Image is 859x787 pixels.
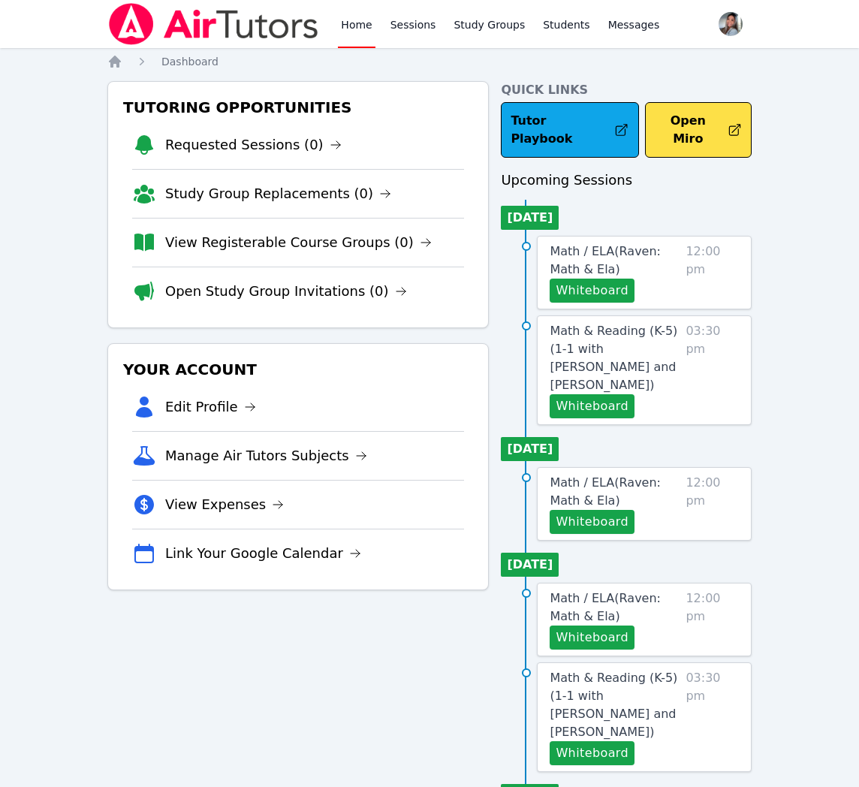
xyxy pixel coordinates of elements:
[550,243,680,279] a: Math / ELA(Raven: Math & Ela)
[501,170,752,191] h3: Upcoming Sessions
[550,741,634,765] button: Whiteboard
[608,17,660,32] span: Messages
[550,475,661,508] span: Math / ELA ( Raven: Math & Ela )
[686,322,739,418] span: 03:30 pm
[550,244,661,276] span: Math / ELA ( Raven: Math & Ela )
[501,437,559,461] li: [DATE]
[501,81,752,99] h4: Quick Links
[686,474,739,534] span: 12:00 pm
[550,589,680,626] a: Math / ELA(Raven: Math & Ela)
[686,243,739,303] span: 12:00 pm
[686,669,739,765] span: 03:30 pm
[107,3,320,45] img: Air Tutors
[165,445,367,466] a: Manage Air Tutors Subjects
[550,626,634,650] button: Whiteboard
[550,279,634,303] button: Whiteboard
[501,102,638,158] a: Tutor Playbook
[107,54,752,69] nav: Breadcrumb
[550,671,677,739] span: Math & Reading (K-5) ( 1-1 with [PERSON_NAME] and [PERSON_NAME] )
[165,543,361,564] a: Link Your Google Calendar
[165,232,432,253] a: View Registerable Course Groups (0)
[550,669,680,741] a: Math & Reading (K-5)(1-1 with [PERSON_NAME] and [PERSON_NAME])
[686,589,739,650] span: 12:00 pm
[645,102,752,158] button: Open Miro
[161,56,219,68] span: Dashboard
[550,474,680,510] a: Math / ELA(Raven: Math & Ela)
[120,94,476,121] h3: Tutoring Opportunities
[501,206,559,230] li: [DATE]
[550,324,677,392] span: Math & Reading (K-5) ( 1-1 with [PERSON_NAME] and [PERSON_NAME] )
[501,553,559,577] li: [DATE]
[165,134,342,155] a: Requested Sessions (0)
[165,281,407,302] a: Open Study Group Invitations (0)
[550,394,634,418] button: Whiteboard
[120,356,476,383] h3: Your Account
[165,494,284,515] a: View Expenses
[550,591,661,623] span: Math / ELA ( Raven: Math & Ela )
[550,510,634,534] button: Whiteboard
[550,322,680,394] a: Math & Reading (K-5)(1-1 with [PERSON_NAME] and [PERSON_NAME])
[165,183,391,204] a: Study Group Replacements (0)
[161,54,219,69] a: Dashboard
[165,397,256,418] a: Edit Profile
